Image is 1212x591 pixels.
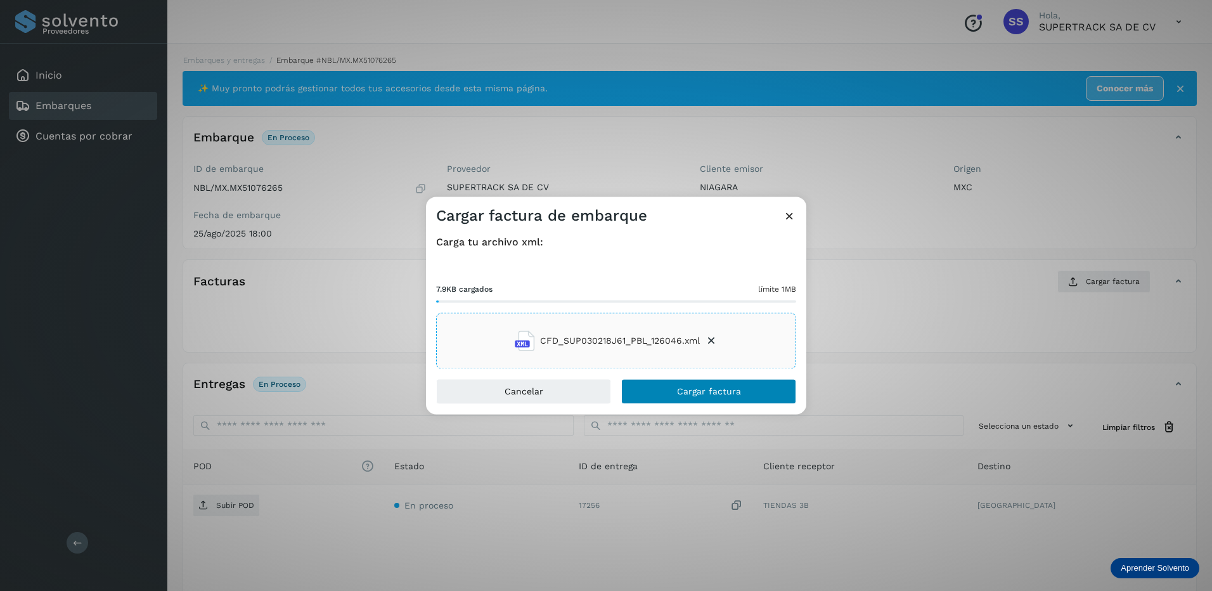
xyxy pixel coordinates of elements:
span: 7.9KB cargados [436,284,493,295]
h3: Cargar factura de embarque [436,207,647,225]
span: Cargar factura [677,387,741,396]
div: Aprender Solvento [1111,558,1199,578]
span: Cancelar [505,387,543,396]
h4: Carga tu archivo xml: [436,236,796,248]
span: límite 1MB [758,284,796,295]
p: Aprender Solvento [1121,563,1189,573]
button: Cancelar [436,379,611,405]
span: CFD_SUP030218J61_PBL_126046.xml [540,334,700,347]
button: Cargar factura [621,379,796,405]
